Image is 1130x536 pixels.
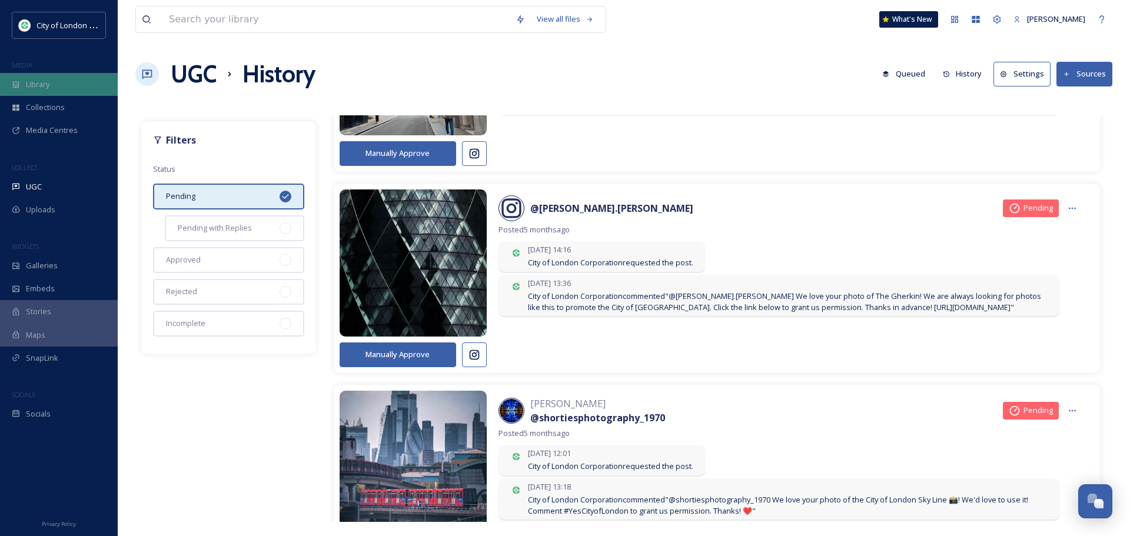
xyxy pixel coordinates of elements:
[26,352,58,364] span: SnapLink
[528,278,1048,289] span: [DATE] 13:36
[528,291,1048,313] span: City of London Corporation commented "@[PERSON_NAME].[PERSON_NAME] We love your photo of The Gher...
[26,260,58,271] span: Galleries
[530,202,693,215] strong: @ [PERSON_NAME].[PERSON_NAME]
[1056,62,1112,86] button: Sources
[530,411,665,424] strong: @ shortiesphotography_1970
[26,204,55,215] span: Uploads
[340,342,456,367] button: Manually Approve
[26,306,51,317] span: Stories
[12,61,32,69] span: MEDIA
[166,318,205,329] span: Incomplete
[26,283,55,294] span: Embeds
[26,181,42,192] span: UGC
[528,494,1048,517] span: City of London Corporation commented "@shortiesphotography_1970 We love your photo of the City of...
[528,481,1048,492] span: [DATE] 13:18
[1023,405,1053,416] span: Pending
[510,484,522,496] img: 354633849_641918134643224_7365946917959491822_n.jpg
[993,62,1051,86] button: Settings
[26,102,65,113] span: Collections
[36,19,131,31] span: City of London Corporation
[528,244,693,255] span: [DATE] 14:16
[530,397,665,411] span: [PERSON_NAME]
[340,175,487,351] img: 18045908096153793.jpg
[510,451,522,462] img: 354633849_641918134643224_7365946917959491822_n.jpg
[510,247,522,259] img: 354633849_641918134643224_7365946917959491822_n.jpg
[528,257,693,268] span: City of London Corporation requested the post.
[153,164,175,174] span: Status
[166,191,195,202] span: Pending
[531,8,600,31] a: View all files
[1023,202,1053,214] span: Pending
[19,19,31,31] img: 354633849_641918134643224_7365946917959491822_n.jpg
[340,141,456,165] button: Manually Approve
[26,408,51,420] span: Socials
[171,56,217,92] a: UGC
[178,222,252,234] span: Pending with Replies
[530,411,665,425] a: @shortiesphotography_1970
[528,448,693,459] span: [DATE] 12:01
[166,254,201,265] span: Approved
[528,461,693,472] span: City of London Corporation requested the post.
[26,79,49,90] span: Library
[1008,8,1091,31] a: [PERSON_NAME]
[530,201,693,215] a: @[PERSON_NAME].[PERSON_NAME]
[1027,14,1085,24] span: [PERSON_NAME]
[1078,484,1112,518] button: Open Chat
[498,428,1083,439] span: Posted 5 months ago
[510,281,522,292] img: 354633849_641918134643224_7365946917959491822_n.jpg
[26,125,78,136] span: Media Centres
[12,390,35,399] span: SOCIALS
[26,329,45,341] span: Maps
[42,516,76,530] a: Privacy Policy
[876,62,937,85] a: Queued
[498,224,1083,235] span: Posted 5 months ago
[937,62,994,85] a: History
[12,242,39,251] span: WIDGETS
[12,163,37,172] span: COLLECT
[879,11,938,28] a: What's New
[876,62,931,85] button: Queued
[166,286,197,297] span: Rejected
[242,56,315,92] h1: History
[500,399,523,422] img: 329461582_1550561898781002_8363646367697237793_n.jpg
[42,520,76,528] span: Privacy Policy
[163,6,510,32] input: Search your library
[166,134,196,147] strong: Filters
[993,62,1056,86] a: Settings
[937,62,988,85] button: History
